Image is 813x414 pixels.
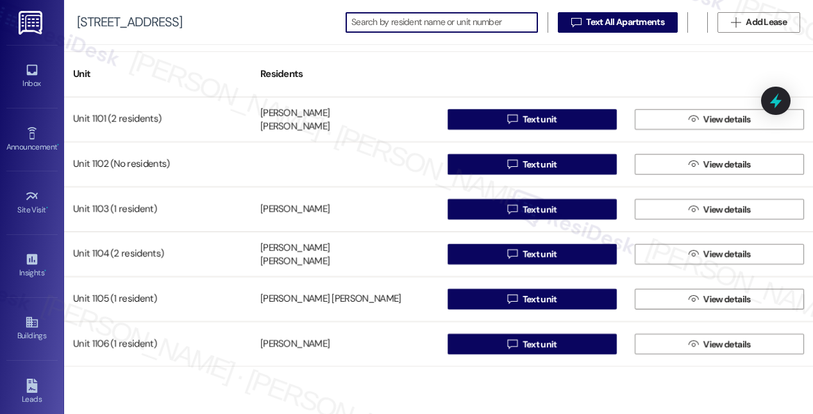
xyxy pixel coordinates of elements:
[635,154,804,175] button: View details
[448,109,617,130] button: Text unit
[507,249,517,259] i: 
[507,339,517,349] i: 
[19,11,45,35] img: ResiDesk Logo
[523,293,557,306] span: Text unit
[448,154,617,175] button: Text unit
[731,17,741,28] i: 
[558,12,678,33] button: Text All Apartments
[6,185,58,220] a: Site Visit •
[64,241,251,267] div: Unit 1104 (2 residents)
[635,289,804,309] button: View details
[635,109,804,130] button: View details
[586,15,664,29] span: Text All Apartments
[717,12,800,33] button: Add Lease
[746,15,787,29] span: Add Lease
[260,255,330,269] div: [PERSON_NAME]
[703,158,751,171] span: View details
[507,114,517,125] i: 
[523,158,557,171] span: Text unit
[64,196,251,222] div: Unit 1103 (1 resident)
[448,199,617,220] button: Text unit
[77,15,182,29] div: [STREET_ADDRESS]
[64,58,251,90] div: Unit
[703,338,751,351] span: View details
[448,289,617,309] button: Text unit
[64,107,251,132] div: Unit 1101 (2 residents)
[523,113,557,126] span: Text unit
[57,141,59,150] span: •
[448,244,617,264] button: Text unit
[635,199,804,220] button: View details
[64,331,251,357] div: Unit 1106 (1 resident)
[507,159,517,169] i: 
[507,204,517,214] i: 
[251,58,439,90] div: Residents
[689,114,698,125] i: 
[523,203,557,216] span: Text unit
[571,17,581,28] i: 
[260,107,330,120] div: [PERSON_NAME]
[507,294,517,304] i: 
[703,203,751,216] span: View details
[6,375,58,410] a: Leads
[260,241,330,255] div: [PERSON_NAME]
[260,293,401,306] div: [PERSON_NAME] [PERSON_NAME]
[64,151,251,177] div: Unit 1102 (No residents)
[635,244,804,264] button: View details
[260,338,330,351] div: [PERSON_NAME]
[448,334,617,354] button: Text unit
[6,248,58,283] a: Insights •
[46,203,48,212] span: •
[703,248,751,261] span: View details
[523,338,557,351] span: Text unit
[689,249,698,259] i: 
[703,113,751,126] span: View details
[260,203,330,216] div: [PERSON_NAME]
[260,121,330,134] div: [PERSON_NAME]
[44,266,46,275] span: •
[689,159,698,169] i: 
[6,311,58,346] a: Buildings
[64,286,251,312] div: Unit 1105 (1 resident)
[689,204,698,214] i: 
[703,293,751,306] span: View details
[635,334,804,354] button: View details
[6,59,58,94] a: Inbox
[351,13,537,31] input: Search by resident name or unit number
[689,294,698,304] i: 
[523,248,557,261] span: Text unit
[689,339,698,349] i: 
